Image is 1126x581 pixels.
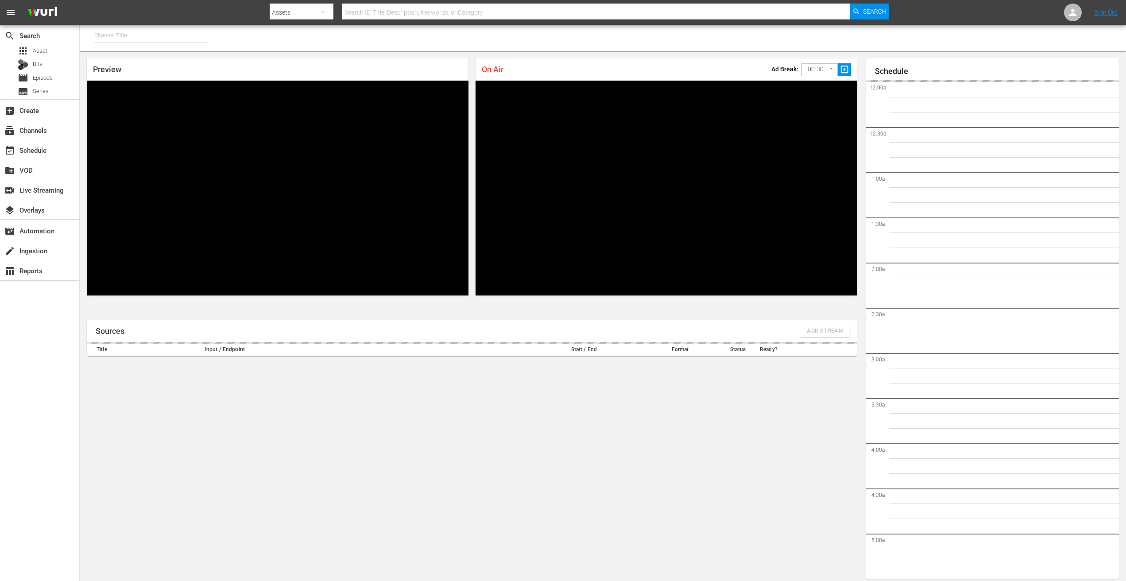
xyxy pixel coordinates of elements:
[1095,9,1118,16] a: Sign Out
[202,344,526,356] th: Input / Endpoint
[642,344,719,356] th: Format
[18,86,28,97] span: Series
[482,65,503,74] span: On Air
[21,2,64,23] img: ans4CAIJ8jUAAAAAAAAAAAAAAAAAAAAAAAAgQb4GAAAAAAAAAAAAAAAAAAAAAAAAJMjXAAAAAAAAAAAAAAAAAAAAAAAAgAT5G...
[33,60,43,69] span: Bits
[4,226,15,236] span: Automation
[875,67,1119,76] h1: Schedule
[863,4,886,19] span: Search
[4,185,15,196] span: Live Streaming
[96,327,124,336] h1: Sources
[4,31,15,41] span: Search
[840,65,850,75] span: slideshow_sharp
[4,145,15,156] span: Schedule
[4,266,15,276] span: Reports
[4,165,15,176] span: VOD
[4,125,15,136] span: Channels
[5,7,16,18] span: menu
[4,205,15,216] span: Overlays
[93,65,121,74] span: Preview
[771,66,798,73] p: Ad Break:
[4,246,15,256] span: Ingestion
[18,73,28,83] span: Episode
[87,81,468,295] div: Video Player
[850,4,889,19] button: Search
[476,81,857,295] div: Video Player
[33,74,53,82] span: Episode
[18,59,28,70] div: Bits
[757,344,796,356] th: Ready?
[526,344,642,356] th: Start / End
[719,344,757,356] th: Status
[4,105,15,116] span: Create
[33,46,47,55] span: Asset
[33,87,49,96] span: Series
[18,46,28,56] span: Asset
[87,344,202,356] th: Title
[801,61,838,78] div: 00:30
